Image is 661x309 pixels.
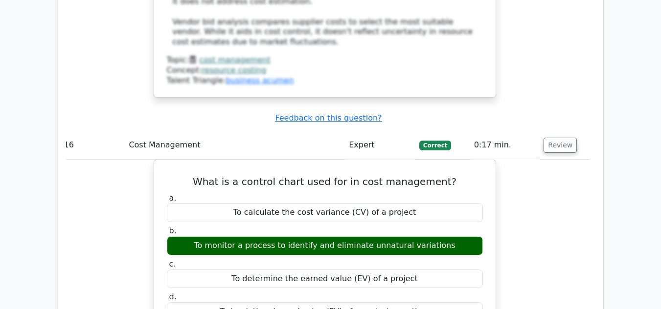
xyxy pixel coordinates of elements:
button: Review [544,138,577,153]
span: b. [169,226,177,235]
td: Expert [345,131,415,159]
td: Cost Management [125,131,345,159]
span: a. [169,193,177,203]
td: 16 [60,131,125,159]
span: c. [169,259,176,268]
h5: What is a control chart used for in cost management? [166,176,484,187]
div: To monitor a process to identify and eliminate unnatural variations [167,236,483,255]
td: 0:17 min. [470,131,540,159]
div: Concept: [167,65,483,76]
div: Talent Triangle: [167,55,483,85]
a: business acumen [226,76,294,85]
div: Topic: [167,55,483,65]
a: Feedback on this question? [275,113,382,123]
a: resource costing [202,65,266,75]
span: Correct [419,141,451,150]
span: d. [169,292,177,301]
div: To calculate the cost variance (CV) of a project [167,203,483,222]
a: cost management [199,55,270,64]
div: To determine the earned value (EV) of a project [167,269,483,288]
